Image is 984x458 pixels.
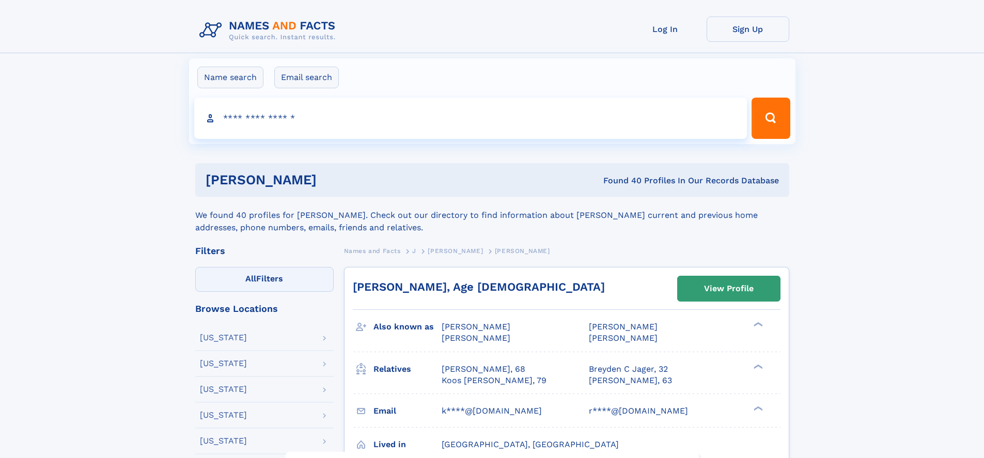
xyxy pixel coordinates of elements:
[206,173,460,186] h1: [PERSON_NAME]
[200,334,247,342] div: [US_STATE]
[751,363,763,370] div: ❯
[428,244,483,257] a: [PERSON_NAME]
[274,67,339,88] label: Email search
[442,439,619,449] span: [GEOGRAPHIC_DATA], [GEOGRAPHIC_DATA]
[704,277,754,301] div: View Profile
[245,274,256,283] span: All
[200,411,247,419] div: [US_STATE]
[197,67,263,88] label: Name search
[194,98,747,139] input: search input
[589,375,672,386] a: [PERSON_NAME], 63
[373,360,442,378] h3: Relatives
[344,244,401,257] a: Names and Facts
[752,98,790,139] button: Search Button
[442,375,546,386] a: Koos [PERSON_NAME], 79
[442,364,525,375] a: [PERSON_NAME], 68
[428,247,483,255] span: [PERSON_NAME]
[678,276,780,301] a: View Profile
[412,244,416,257] a: J
[353,280,605,293] a: [PERSON_NAME], Age [DEMOGRAPHIC_DATA]
[589,333,658,343] span: [PERSON_NAME]
[412,247,416,255] span: J
[589,322,658,331] span: [PERSON_NAME]
[195,246,334,256] div: Filters
[495,247,550,255] span: [PERSON_NAME]
[373,318,442,336] h3: Also known as
[624,17,707,42] a: Log In
[442,322,510,331] span: [PERSON_NAME]
[751,405,763,412] div: ❯
[195,197,789,234] div: We found 40 profiles for [PERSON_NAME]. Check out our directory to find information about [PERSON...
[589,364,668,375] a: Breyden C Jager, 32
[195,304,334,313] div: Browse Locations
[200,359,247,368] div: [US_STATE]
[460,175,779,186] div: Found 40 Profiles In Our Records Database
[373,436,442,453] h3: Lived in
[373,402,442,420] h3: Email
[195,17,344,44] img: Logo Names and Facts
[751,321,763,328] div: ❯
[442,333,510,343] span: [PERSON_NAME]
[707,17,789,42] a: Sign Up
[200,437,247,445] div: [US_STATE]
[200,385,247,393] div: [US_STATE]
[195,267,334,292] label: Filters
